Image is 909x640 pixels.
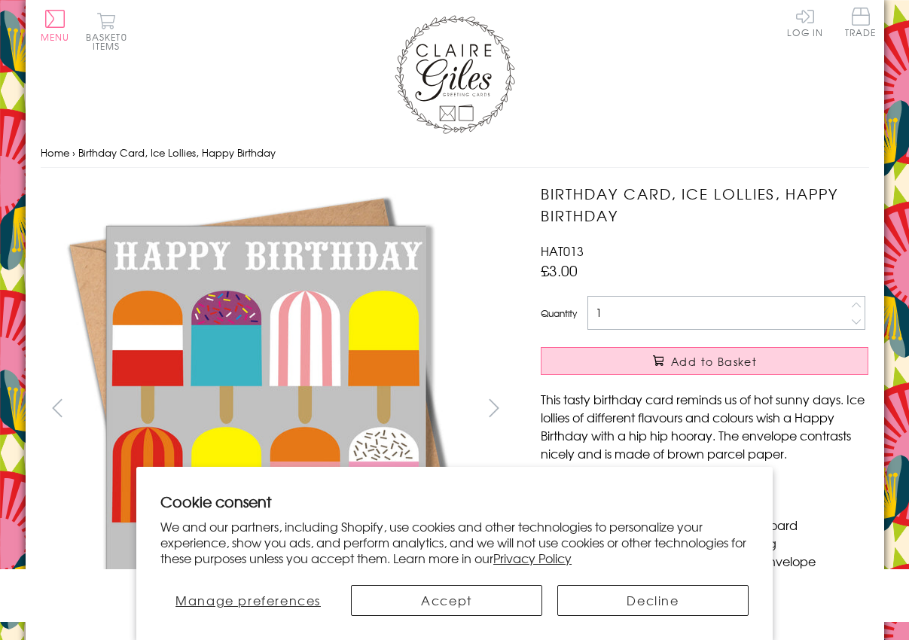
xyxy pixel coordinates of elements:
[93,30,127,53] span: 0 items
[41,10,70,41] button: Menu
[541,347,868,375] button: Add to Basket
[541,306,577,320] label: Quantity
[395,15,515,134] img: Claire Giles Greetings Cards
[557,585,749,616] button: Decline
[160,519,749,565] p: We and our partners, including Shopify, use cookies and other technologies to personalize your ex...
[160,585,336,616] button: Manage preferences
[41,391,75,425] button: prev
[541,242,584,260] span: HAT013
[541,183,868,227] h1: Birthday Card, Ice Lollies, Happy Birthday
[845,8,877,40] a: Trade
[86,12,127,50] button: Basket0 items
[787,8,823,37] a: Log In
[41,30,70,44] span: Menu
[41,183,493,635] img: Birthday Card, Ice Lollies, Happy Birthday
[477,391,511,425] button: next
[72,145,75,160] span: ›
[351,585,542,616] button: Accept
[175,591,321,609] span: Manage preferences
[78,145,276,160] span: Birthday Card, Ice Lollies, Happy Birthday
[160,491,749,512] h2: Cookie consent
[41,145,69,160] a: Home
[41,138,869,169] nav: breadcrumbs
[541,390,868,462] p: This tasty birthday card reminds us of hot sunny days. Ice lollies of different flavours and colo...
[671,354,757,369] span: Add to Basket
[845,8,877,37] span: Trade
[541,260,578,281] span: £3.00
[493,549,572,567] a: Privacy Policy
